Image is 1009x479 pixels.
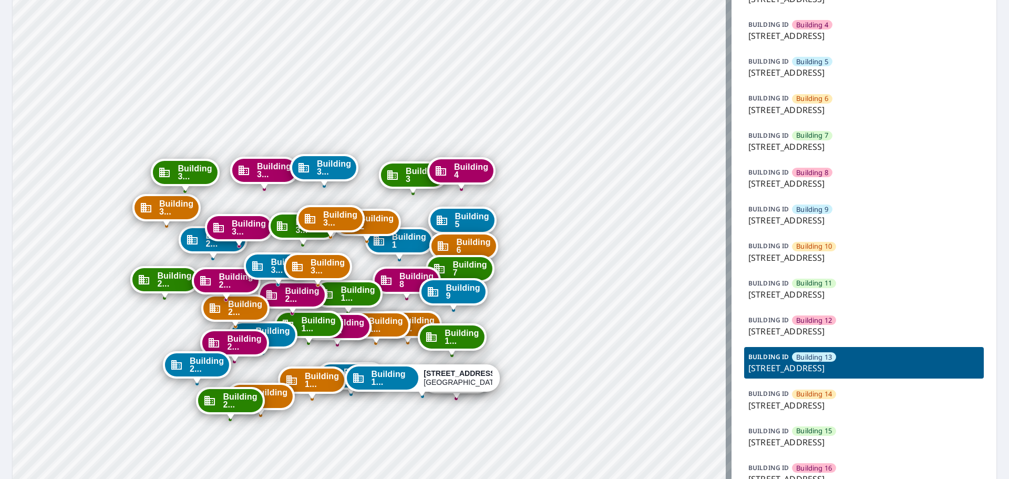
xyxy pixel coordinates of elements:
[748,57,789,66] p: BUILDING ID
[317,362,385,395] div: Dropped pin, building Building 17, Commercial property, 7627 East 37th Street North Wichita, KS 6...
[317,160,351,176] span: Building 3...
[196,387,264,420] div: Dropped pin, building Building 23, Commercial property, 7627 East 37th Street North Wichita, KS 6...
[163,351,231,384] div: Dropped pin, building Building 25, Commercial property, 7627 East 37th Street North Wichita, KS 6...
[205,232,240,248] span: Building 2...
[258,281,326,314] div: Dropped pin, building Building 20, Commercial property, 7627 East 37th Street North Wichita, KS 6...
[284,253,352,286] div: Dropped pin, building Building 34, Commercial property, 7627 East 37th Street North Wichita, KS 6...
[179,226,247,259] div: Dropped pin, building Building 29, Commercial property, 7627 East 37th Street North Wichita, KS 6...
[374,311,442,343] div: Dropped pin, building Building 10, Commercial property, 7627 East 37th Street North Wichita, KS 6...
[201,294,270,327] div: Dropped pin, building Building 26, Commercial property, 7627 East 37th Street North Wichita, KS 6...
[796,315,832,325] span: Building 12
[748,279,789,288] p: BUILDING ID
[748,389,789,398] p: BUILDING ID
[418,323,486,356] div: Dropped pin, building Building 11, Commercial property, 7627 East 37th Street North Wichita, KS 6...
[132,194,201,227] div: Dropped pin, building Building 30, Commercial property, 7627 East 37th Street North Wichita, KS 6...
[305,372,339,388] span: Building 1...
[748,288,980,301] p: [STREET_ADDRESS]
[748,352,789,361] p: BUILDING ID
[373,267,441,299] div: Dropped pin, building Building 8, Commercial property, 7627 East 37th Street North Wichita, KS 67226
[314,280,382,313] div: Dropped pin, building Building 15, Commercial property, 7627 East 37th Street North Wichita, KS 6...
[796,205,828,215] span: Building 9
[796,352,832,362] span: Building 13
[253,389,287,404] span: Building 2...
[796,278,832,288] span: Building 11
[274,311,343,343] div: Dropped pin, building Building 19, Commercial property, 7627 East 37th Street North Wichita, KS 6...
[796,57,828,67] span: Building 5
[285,287,319,303] span: Building 2...
[399,272,434,288] span: Building 8
[796,463,832,473] span: Building 16
[257,162,291,178] span: Building 3...
[333,209,401,241] div: Dropped pin, building Building 2, Commercial property, 7627 East 37th Street North Wichita, KS 67226
[311,259,345,274] span: Building 3...
[424,369,498,378] strong: [STREET_ADDRESS]
[748,20,789,29] p: BUILDING ID
[330,319,364,334] span: Building 1...
[178,165,212,180] span: Building 3...
[159,200,193,216] span: Building 3...
[456,238,490,254] span: Building 6
[296,205,365,238] div: Dropped pin, building Building 38, Commercial property, 7627 East 37th Street North Wichita, KS 6...
[342,311,410,344] div: Dropped pin, building Building 14, Commercial property, 7627 East 37th Street North Wichita, KS 6...
[269,212,337,245] div: Dropped pin, building Building 35, Commercial property, 7627 East 37th Street North Wichita, KS 6...
[748,325,980,338] p: [STREET_ADDRESS]
[748,463,789,472] p: BUILDING ID
[796,94,828,104] span: Building 6
[255,327,290,343] span: Building 2...
[200,329,269,362] div: Dropped pin, building Building 24, Commercial property, 7627 East 37th Street North Wichita, KS 6...
[400,317,435,332] span: Building 1...
[232,220,266,236] span: Building 3...
[290,154,358,187] div: Dropped pin, building Building 37, Commercial property, 7627 East 37th Street North Wichita, KS 6...
[748,104,980,116] p: [STREET_ADDRESS]
[419,278,487,311] div: Dropped pin, building Building 9, Commercial property, 7627 East 37th Street North Wichita, KS 67226
[748,214,980,227] p: [STREET_ADDRESS]
[748,426,789,435] p: BUILDING ID
[130,266,199,299] div: Dropped pin, building Building 27, Commercial property, 7627 East 37th Street North Wichita, KS 6...
[323,211,357,227] span: Building 3...
[365,227,434,260] div: Dropped pin, building Building 1, Commercial property, 7627 East 37th Street North Wichita, KS 67226
[223,393,257,409] span: Building 2...
[748,66,980,79] p: [STREET_ADDRESS]
[427,157,496,190] div: Dropped pin, building Building 4, Commercial property, 7627 East 37th Street North Wichita, KS 67226
[748,205,789,213] p: BUILDING ID
[748,436,980,449] p: [STREET_ADDRESS]
[190,357,224,373] span: Building 2...
[271,258,305,274] span: Building 3...
[748,168,789,177] p: BUILDING ID
[748,177,980,190] p: [STREET_ADDRESS]
[151,159,219,191] div: Dropped pin, building Building 31, Commercial property, 7627 East 37th Street North Wichita, KS 6...
[406,167,440,183] span: Building 3
[796,426,832,436] span: Building 15
[228,300,262,316] span: Building 2...
[445,329,479,345] span: Building 1...
[205,214,273,247] div: Dropped pin, building Building 32, Commercial property, 7627 East 37th Street North Wichita, KS 6...
[748,131,789,140] p: BUILDING ID
[226,383,295,415] div: Dropped pin, building Building 22, Commercial property, 7627 East 37th Street North Wichita, KS 6...
[230,157,298,189] div: Dropped pin, building Building 36, Commercial property, 7627 East 37th Street North Wichita, KS 6...
[796,20,828,30] span: Building 4
[748,362,980,374] p: [STREET_ADDRESS]
[392,233,426,249] span: Building 1
[748,29,980,42] p: [STREET_ADDRESS]
[429,232,498,265] div: Dropped pin, building Building 6, Commercial property, 7627 East 37th Street North Wichita, KS 67226
[748,140,980,153] p: [STREET_ADDRESS]
[424,369,492,387] div: [GEOGRAPHIC_DATA]
[454,163,488,179] span: Building 4
[426,255,494,288] div: Dropped pin, building Building 7, Commercial property, 7627 East 37th Street North Wichita, KS 67226
[748,315,789,324] p: BUILDING ID
[372,370,414,386] span: Building 1...
[796,130,828,140] span: Building 7
[748,94,789,103] p: BUILDING ID
[227,335,261,351] span: Building 2...
[368,317,403,333] span: Building 1...
[157,272,191,288] span: Building 2...
[455,212,489,228] span: Building 5
[345,364,500,397] div: Dropped pin, building Building 13, Commercial property, 7627 East 37th Street North Wichita, KS 6...
[796,241,832,251] span: Building 10
[192,267,260,300] div: Dropped pin, building Building 28, Commercial property, 7627 East 37th Street North Wichita, KS 6...
[748,251,980,264] p: [STREET_ADDRESS]
[796,389,832,399] span: Building 14
[301,317,335,332] span: Building 1...
[748,399,980,412] p: [STREET_ADDRESS]
[446,284,480,300] span: Building 9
